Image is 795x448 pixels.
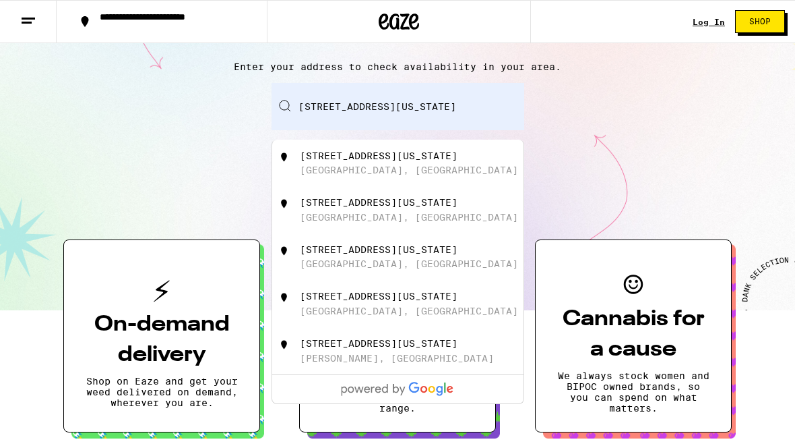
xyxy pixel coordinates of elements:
[278,291,291,304] img: location.svg
[278,197,291,211] img: location.svg
[278,244,291,258] img: location.svg
[300,291,457,302] div: [STREET_ADDRESS][US_STATE]
[300,258,518,269] div: [GEOGRAPHIC_DATA], [GEOGRAPHIC_DATA]
[300,338,457,349] div: [STREET_ADDRESS][US_STATE]
[63,240,260,432] button: On-demand deliveryShop on Eaze and get your weed delivered on demand, wherever you are.
[278,338,291,352] img: location.svg
[300,353,494,364] div: [PERSON_NAME], [GEOGRAPHIC_DATA]
[557,304,709,365] h3: Cannabis for a cause
[300,150,457,161] div: [STREET_ADDRESS][US_STATE]
[693,18,725,26] div: Log In
[749,18,771,26] span: Shop
[86,310,238,370] h3: On-demand delivery
[535,240,732,432] button: Cannabis for a causeWe always stock women and BIPOC owned brands, so you can spend on what matters.
[86,376,238,408] p: Shop on Eaze and get your weed delivered on demand, wherever you are.
[300,165,518,175] div: [GEOGRAPHIC_DATA], [GEOGRAPHIC_DATA]
[300,306,518,316] div: [GEOGRAPHIC_DATA], [GEOGRAPHIC_DATA]
[300,212,518,223] div: [GEOGRAPHIC_DATA], [GEOGRAPHIC_DATA]
[557,370,709,414] p: We always stock women and BIPOC owned brands, so you can spend on what matters.
[300,197,457,208] div: [STREET_ADDRESS][US_STATE]
[278,150,291,164] img: location.svg
[735,10,785,33] button: Shop
[300,244,457,255] div: [STREET_ADDRESS][US_STATE]
[272,83,524,130] input: Enter your delivery address
[13,61,782,72] p: Enter your address to check availability in your area.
